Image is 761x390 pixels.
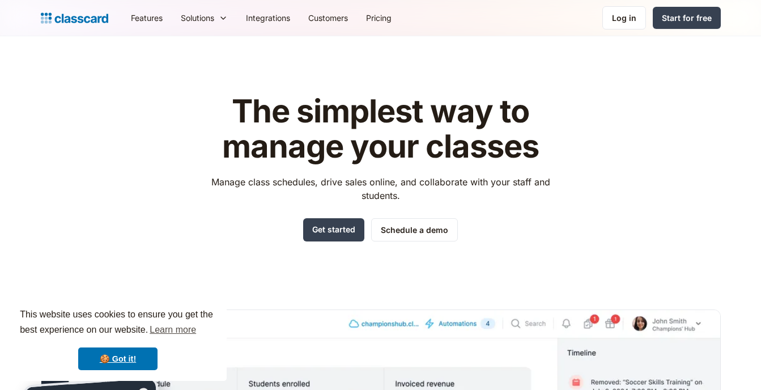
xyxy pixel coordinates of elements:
div: Start for free [662,12,712,24]
a: Integrations [237,5,299,31]
a: Get started [303,218,364,241]
p: Manage class schedules, drive sales online, and collaborate with your staff and students. [201,175,560,202]
a: learn more about cookies [148,321,198,338]
div: Solutions [172,5,237,31]
span: This website uses cookies to ensure you get the best experience on our website. [20,308,216,338]
a: Customers [299,5,357,31]
a: Features [122,5,172,31]
div: Log in [612,12,636,24]
div: Solutions [181,12,214,24]
a: Log in [602,6,646,29]
a: dismiss cookie message [78,347,158,370]
a: Pricing [357,5,401,31]
a: Schedule a demo [371,218,458,241]
a: Start for free [653,7,721,29]
a: home [41,10,108,26]
h1: The simplest way to manage your classes [201,94,560,164]
div: cookieconsent [9,297,227,381]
